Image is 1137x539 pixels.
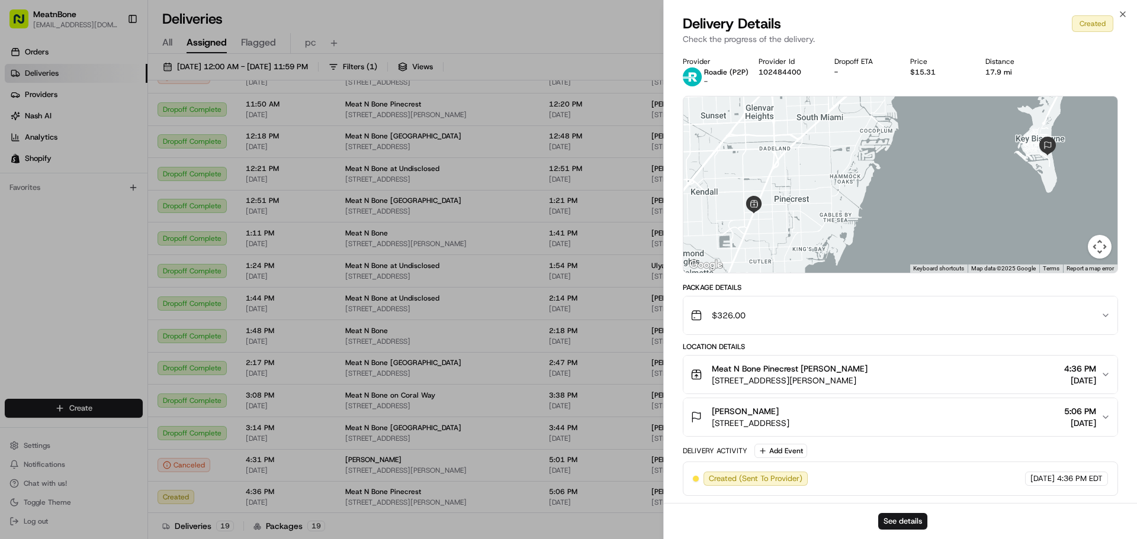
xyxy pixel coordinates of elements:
img: Masood Aslam [12,204,31,223]
a: Powered byPylon [83,293,143,302]
a: Terms (opens in new tab) [1043,265,1059,272]
div: Start new chat [53,113,194,125]
div: Distance [985,57,1042,66]
button: 102484400 [759,67,801,77]
div: 17.9 mi [985,67,1042,77]
img: roadie-logo-v2.jpg [683,67,702,86]
div: 💻 [100,266,110,275]
span: - [704,77,708,86]
div: Dropoff ETA [834,57,891,66]
span: [DATE] [1064,375,1096,386]
span: [DATE] [1030,473,1055,484]
span: [DATE] [1064,417,1096,429]
span: Pylon [118,293,143,302]
span: API Documentation [112,264,190,276]
button: Map camera controls [1088,235,1112,259]
span: 4:36 PM [1064,363,1096,375]
img: 1736555255976-a54dd68f-1ca7-489b-9aae-adbdc363a1c4 [24,216,33,225]
span: • [98,215,102,225]
span: [STREET_ADDRESS] [712,417,789,429]
span: Wisdom [PERSON_NAME] [37,183,126,193]
img: Google [686,257,725,273]
div: Past conversations [12,154,79,163]
p: Check the progress of the delivery. [683,33,1118,45]
span: Map data ©2025 Google [971,265,1036,272]
img: 1736555255976-a54dd68f-1ca7-489b-9aae-adbdc363a1c4 [24,184,33,193]
span: Meat N Bone Pinecrest [PERSON_NAME] [712,363,868,375]
span: [STREET_ADDRESS][PERSON_NAME] [712,375,868,386]
span: • [129,183,133,193]
div: We're available if you need us! [53,125,163,134]
span: [DATE] [135,183,159,193]
div: Provider [683,57,740,66]
div: 📗 [12,266,21,275]
span: [PERSON_NAME] [712,405,779,417]
button: Keyboard shortcuts [913,264,964,273]
button: See details [878,513,927,530]
div: Location Details [683,342,1118,351]
div: Price [910,57,967,66]
img: 8571987876998_91fb9ceb93ad5c398215_72.jpg [25,113,46,134]
div: Provider Id [759,57,815,66]
p: Welcome 👋 [12,47,216,66]
span: 4:36 PM EDT [1057,473,1103,484]
button: Meat N Bone Pinecrest [PERSON_NAME][STREET_ADDRESS][PERSON_NAME]4:36 PM[DATE] [683,356,1117,393]
img: 1736555255976-a54dd68f-1ca7-489b-9aae-adbdc363a1c4 [12,113,33,134]
a: 📗Knowledge Base [7,260,95,281]
a: Open this area in Google Maps (opens a new window) [686,257,725,273]
img: Nash [12,12,36,35]
span: [PERSON_NAME] [37,215,96,225]
span: Roadie (P2P) [704,67,749,77]
img: Wisdom Oko [12,172,31,195]
button: $326.00 [683,296,1117,334]
span: Knowledge Base [24,264,91,276]
span: [DATE] [105,215,129,225]
a: 💻API Documentation [95,260,195,281]
div: - [834,67,891,77]
input: Clear [31,76,195,89]
button: See all [184,151,216,166]
div: Delivery Activity [683,446,747,456]
span: Created (Sent To Provider) [709,473,802,484]
button: Start new chat [201,117,216,131]
button: [PERSON_NAME][STREET_ADDRESS]5:06 PM[DATE] [683,398,1117,436]
span: $326.00 [712,309,746,321]
div: $15.31 [910,67,967,77]
a: Report a map error [1067,265,1114,272]
div: Package Details [683,283,1118,292]
span: 5:06 PM [1064,405,1096,417]
span: Delivery Details [683,14,781,33]
button: Add Event [754,444,807,458]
